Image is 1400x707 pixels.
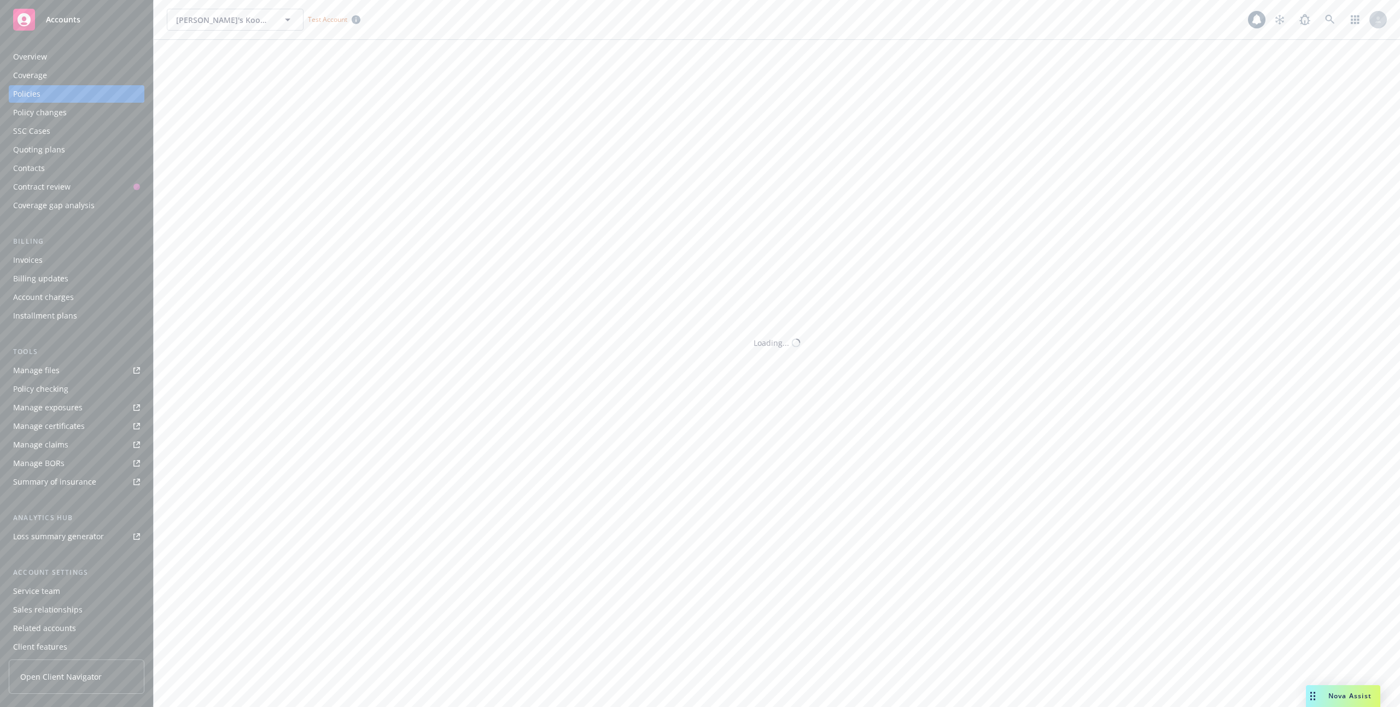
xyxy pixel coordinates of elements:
a: Search [1319,9,1341,31]
a: SSC Cases [9,122,144,140]
a: Policy changes [9,104,144,121]
div: Contacts [13,160,45,177]
span: Test Account [304,14,365,25]
a: Contract review [9,178,144,196]
a: Policies [9,85,144,103]
span: Test Account [308,15,347,24]
div: Drag to move [1306,685,1320,707]
div: Tools [9,346,144,357]
a: Manage certificates [9,417,144,435]
a: Stop snowing [1269,9,1291,31]
div: Loss summary generator [13,528,104,545]
span: Accounts [46,15,80,24]
a: Switch app [1344,9,1366,31]
div: Summary of insurance [13,473,96,491]
div: Service team [13,582,60,600]
div: Account charges [13,288,74,306]
div: Policy checking [13,380,68,398]
div: Client features [13,638,67,656]
a: Client features [9,638,144,656]
div: Billing updates [13,270,68,287]
div: Loading... [754,337,789,349]
div: Quoting plans [13,141,65,158]
a: Coverage [9,67,144,84]
a: Loss summary generator [9,528,144,545]
span: Nova Assist [1328,691,1372,700]
div: Contract review [13,178,71,196]
div: Coverage [13,67,47,84]
a: Report a Bug [1294,9,1316,31]
span: Open Client Navigator [20,671,102,682]
div: Installment plans [13,307,77,325]
div: Analytics hub [9,512,144,523]
button: Nova Assist [1306,685,1380,707]
a: Manage files [9,362,144,379]
div: Account settings [9,567,144,578]
a: Summary of insurance [9,473,144,491]
div: SSC Cases [13,122,50,140]
a: Manage claims [9,436,144,453]
a: Manage exposures [9,399,144,416]
a: Related accounts [9,620,144,637]
a: Policy checking [9,380,144,398]
div: Coverage gap analysis [13,197,95,214]
a: Installment plans [9,307,144,325]
a: Coverage gap analysis [9,197,144,214]
div: Sales relationships [13,601,83,618]
div: Manage files [13,362,60,379]
div: Overview [13,48,47,66]
span: [PERSON_NAME]'s Kookies [176,14,271,26]
a: Service team [9,582,144,600]
a: Quoting plans [9,141,144,158]
div: Policy changes [13,104,67,121]
a: Manage BORs [9,455,144,472]
a: Billing updates [9,270,144,287]
a: Sales relationships [9,601,144,618]
div: Related accounts [13,620,76,637]
div: Manage claims [13,436,68,453]
div: Manage exposures [13,399,83,416]
a: Contacts [9,160,144,177]
a: Overview [9,48,144,66]
button: [PERSON_NAME]'s Kookies [167,9,304,31]
a: Account charges [9,288,144,306]
div: Invoices [13,251,43,269]
div: Policies [13,85,40,103]
div: Manage certificates [13,417,85,435]
div: Manage BORs [13,455,65,472]
a: Accounts [9,4,144,35]
div: Billing [9,236,144,247]
a: Invoices [9,251,144,269]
